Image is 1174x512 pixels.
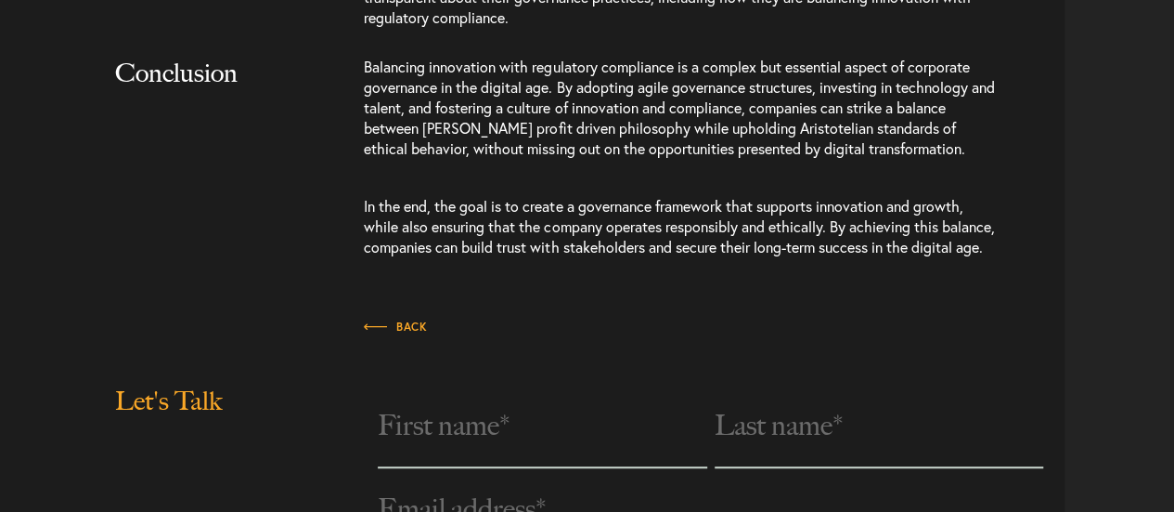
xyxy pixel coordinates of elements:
span: Back [364,322,427,333]
span: In the end, the goal is to create a governance framework that supports innovation and growth, whi... [364,196,994,256]
input: First name* [378,385,706,468]
h2: Conclusion [115,57,327,125]
a: Back to Insights [364,315,427,335]
input: Last name* [715,385,1043,468]
span: Balancing innovation with regulatory compliance is a complex but essential aspect of corporate go... [364,57,994,158]
h2: Let's Talk [115,385,327,453]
